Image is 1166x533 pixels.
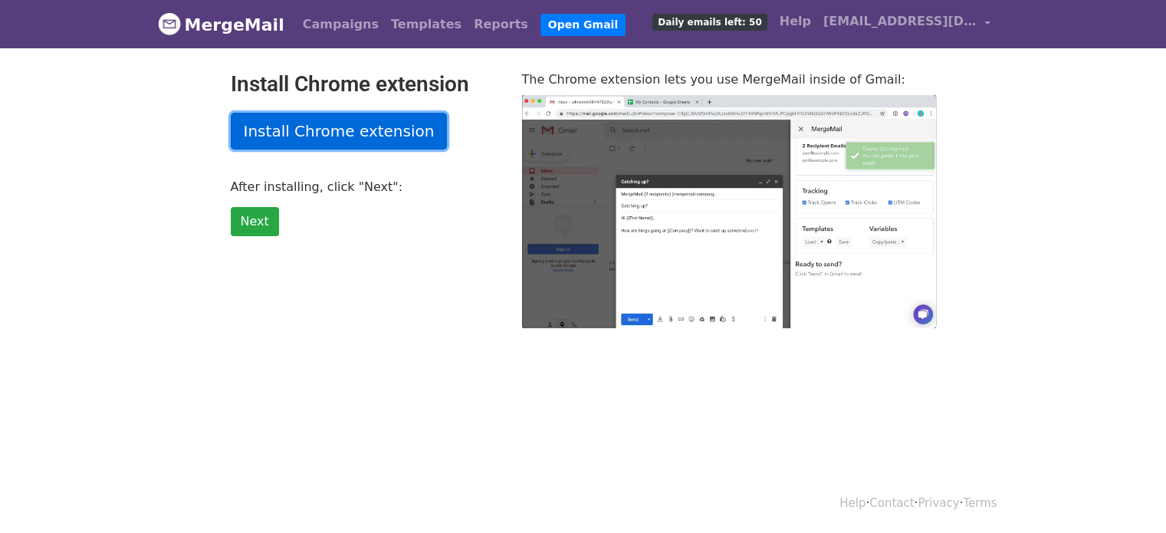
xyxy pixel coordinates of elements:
[869,496,914,510] a: Contact
[385,9,468,40] a: Templates
[540,14,626,36] a: Open Gmail
[231,207,279,236] a: Next
[774,6,817,37] a: Help
[522,71,936,87] p: The Chrome extension lets you use MergeMail inside of Gmail:
[158,12,181,35] img: MergeMail logo
[823,12,977,31] span: [EMAIL_ADDRESS][DOMAIN_NAME]
[646,6,773,37] a: Daily emails left: 50
[158,8,284,41] a: MergeMail
[839,496,865,510] a: Help
[963,496,997,510] a: Terms
[231,71,499,97] h2: Install Chrome extension
[1089,459,1166,533] iframe: Chat Widget
[918,496,959,510] a: Privacy
[231,113,448,150] a: Install Chrome extension
[652,14,767,31] span: Daily emails left: 50
[297,9,385,40] a: Campaigns
[468,9,534,40] a: Reports
[817,6,997,42] a: [EMAIL_ADDRESS][DOMAIN_NAME]
[231,179,499,195] p: After installing, click "Next":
